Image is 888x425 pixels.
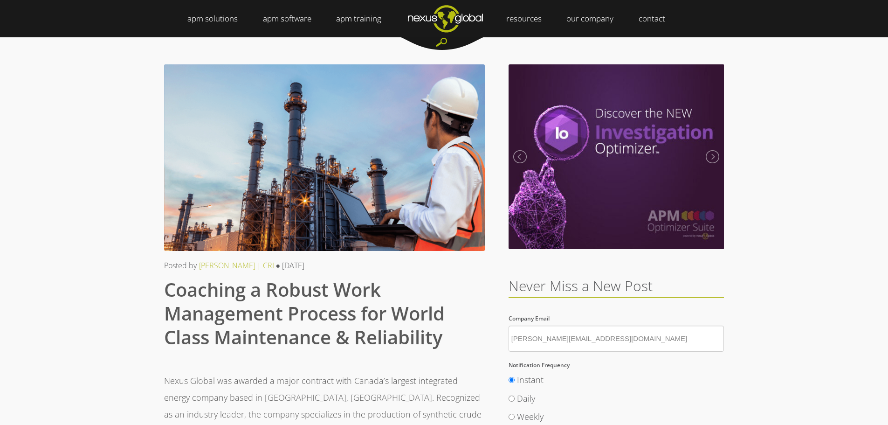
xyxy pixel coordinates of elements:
input: Weekly [509,414,515,420]
span: ● [DATE] [275,260,304,271]
span: Never Miss a New Post [509,276,653,295]
input: Daily [509,396,515,402]
img: Meet the New Investigation Optimizer | September 2020 [509,64,724,249]
span: Posted by [164,260,197,271]
span: Coaching a Robust Work Management Process for World Class Maintenance & Reliability [164,277,445,350]
input: Instant [509,377,515,383]
a: [PERSON_NAME] | CRL [199,260,276,271]
span: Instant [517,374,544,385]
input: Company Email [509,326,724,352]
span: Company Email [509,314,550,322]
span: Weekly [517,411,544,422]
span: Daily [517,393,535,404]
span: Notification Frequency [509,361,570,369]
